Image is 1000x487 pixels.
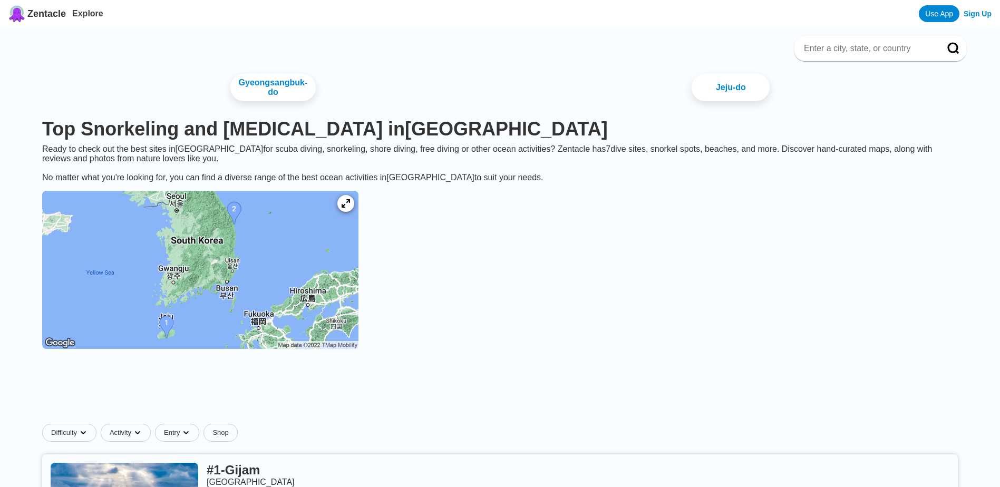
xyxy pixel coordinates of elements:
[182,428,190,437] img: dropdown caret
[8,5,66,22] a: Zentacle logoZentacle
[964,9,992,18] a: Sign Up
[79,428,88,437] img: dropdown caret
[72,9,103,18] a: Explore
[692,74,770,101] a: Jeju-do
[803,43,933,54] input: Enter a city, state, or country
[164,428,180,437] span: Entry
[42,191,358,349] img: South Korea dive site map
[919,5,959,22] a: Use App
[155,424,203,442] button: Entrydropdown caret
[42,118,958,140] h1: Top Snorkeling and [MEDICAL_DATA] in [GEOGRAPHIC_DATA]
[51,428,77,437] span: Difficulty
[133,428,142,437] img: dropdown caret
[8,5,25,22] img: Zentacle logo
[110,428,131,437] span: Activity
[42,424,101,442] button: Difficultydropdown caret
[27,8,66,20] span: Zentacle
[34,144,966,182] div: Ready to check out the best sites in [GEOGRAPHIC_DATA] for scuba diving, snorkeling, shore diving...
[203,424,237,442] a: Shop
[230,74,316,101] a: Gyeongsangbuk-do
[34,182,367,359] a: South Korea dive site map
[101,424,155,442] button: Activitydropdown caret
